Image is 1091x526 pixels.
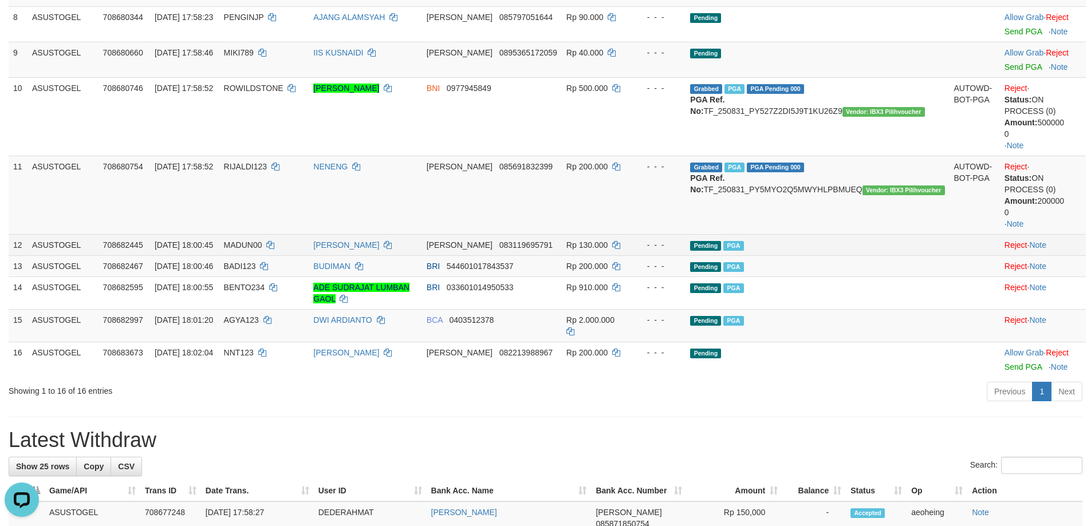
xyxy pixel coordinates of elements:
span: Marked by aeophou [723,262,743,272]
div: - - - [636,347,681,358]
div: - - - [636,239,681,251]
td: 16 [9,342,27,377]
span: Pending [690,262,721,272]
a: Allow Grab [1005,13,1043,22]
td: ASUSTOGEL [27,234,99,255]
a: Reject [1046,48,1069,57]
td: · [1000,342,1086,377]
span: Copy 085797051644 to clipboard [499,13,553,22]
a: Note [1051,27,1068,36]
span: Copy [84,462,104,471]
th: Amount: activate to sort column ascending [687,480,782,501]
span: [DATE] 18:00:55 [155,283,213,292]
a: Note [1029,315,1046,325]
span: [DATE] 18:01:20 [155,315,213,325]
a: 1 [1032,382,1051,401]
span: · [1005,348,1046,357]
span: 708682997 [103,315,143,325]
a: Note [1007,219,1024,228]
span: [DATE] 17:58:46 [155,48,213,57]
td: ASUSTOGEL [27,6,99,42]
span: NNT123 [224,348,254,357]
span: Copy 0895365172059 to clipboard [499,48,557,57]
span: Copy 083119695791 to clipboard [499,240,553,250]
td: ASUSTOGEL [27,309,99,342]
td: AUTOWD-BOT-PGA [950,156,1000,234]
span: AGYA123 [224,315,259,325]
span: BNI [427,84,440,93]
span: [DATE] 17:58:52 [155,84,213,93]
span: 708682467 [103,262,143,271]
span: Vendor URL: https://payment5.1velocity.biz [862,185,945,195]
div: - - - [636,282,681,293]
th: Action [967,480,1082,501]
span: [PERSON_NAME] [427,48,493,57]
span: MADUN00 [224,240,262,250]
div: ON PROCESS (0) 500000 0 [1005,94,1081,140]
th: Game/API: activate to sort column ascending [45,480,140,501]
a: Next [1051,382,1082,401]
span: [DATE] 18:02:04 [155,348,213,357]
span: Grabbed [690,84,722,94]
b: Status: [1005,173,1031,183]
a: IIS KUSNAIDI [313,48,363,57]
td: 9 [9,42,27,77]
span: Pending [690,13,721,23]
th: Trans ID: activate to sort column ascending [140,480,201,501]
a: Reject [1005,240,1027,250]
td: 13 [9,255,27,276]
th: Status: activate to sort column ascending [846,480,907,501]
span: Marked by aeophou [723,283,743,293]
a: Note [1051,62,1068,72]
th: Balance: activate to sort column ascending [782,480,846,501]
a: Show 25 rows [9,457,77,476]
button: Open LiveChat chat widget [5,5,39,39]
td: · [1000,276,1086,309]
a: CSV [111,457,142,476]
span: Accepted [850,508,885,518]
td: 15 [9,309,27,342]
b: PGA Ref. No: [690,173,724,194]
div: - - - [636,82,681,94]
span: 708680660 [103,48,143,57]
span: Pending [690,49,721,58]
span: 708680746 [103,84,143,93]
span: [DATE] 17:58:23 [155,13,213,22]
div: - - - [636,161,681,172]
a: Reject [1005,283,1027,292]
span: Rp 130.000 [566,240,608,250]
span: [DATE] 18:00:46 [155,262,213,271]
th: Bank Acc. Name: activate to sort column ascending [427,480,592,501]
span: 708680344 [103,13,143,22]
td: · [1000,255,1086,276]
span: Rp 200.000 [566,262,608,271]
td: ASUSTOGEL [27,342,99,377]
span: Copy 082213988967 to clipboard [499,348,553,357]
a: Reject [1005,84,1027,93]
span: 708680754 [103,162,143,171]
input: Search: [1001,457,1082,474]
a: Note [1029,283,1046,292]
span: PGA Pending [747,163,804,172]
b: Amount: [1005,118,1038,127]
a: [PERSON_NAME] [313,84,379,93]
th: Op: activate to sort column ascending [907,480,967,501]
a: Note [1007,141,1024,150]
span: · [1005,48,1046,57]
span: Marked by aeoheing [724,163,745,172]
span: Rp 200.000 [566,348,608,357]
td: · [1000,42,1086,77]
div: - - - [636,47,681,58]
span: [PERSON_NAME] [427,13,493,22]
span: CSV [118,462,135,471]
a: Send PGA [1005,362,1042,371]
div: Showing 1 to 16 of 16 entries [9,381,446,397]
td: 12 [9,234,27,255]
span: Rp 200.000 [566,162,608,171]
a: Note [1051,362,1068,371]
span: Pending [690,283,721,293]
td: · [1000,309,1086,342]
td: 10 [9,77,27,156]
th: User ID: activate to sort column ascending [314,480,427,501]
td: TF_250831_PY5MYO2Q5MWYHLPBMUEQ [686,156,949,234]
